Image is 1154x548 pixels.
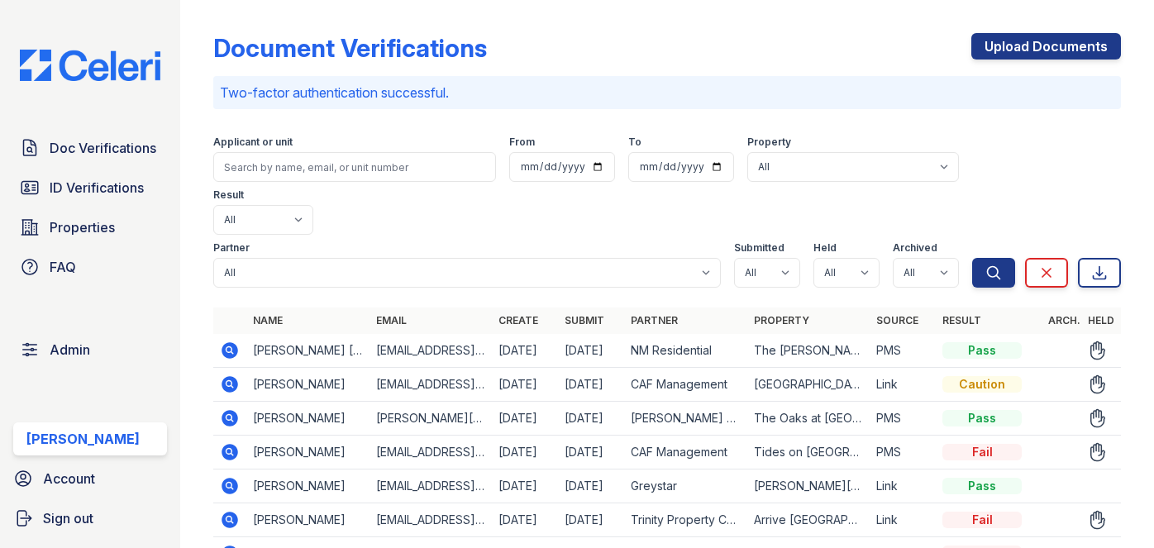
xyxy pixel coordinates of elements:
[870,503,936,537] td: Link
[558,368,624,402] td: [DATE]
[7,502,174,535] a: Sign out
[624,368,746,402] td: CAF Management
[220,83,1114,102] p: Two-factor authentication successful.
[565,314,604,326] a: Submit
[213,136,293,149] label: Applicant or unit
[942,512,1022,528] div: Fail
[246,436,369,469] td: [PERSON_NAME]
[50,178,144,198] span: ID Verifications
[624,436,746,469] td: CAF Management
[971,33,1121,60] a: Upload Documents
[747,436,870,469] td: Tides on [GEOGRAPHIC_DATA]
[876,314,918,326] a: Source
[624,402,746,436] td: [PERSON_NAME] Property Management Company
[558,402,624,436] td: [DATE]
[942,410,1022,426] div: Pass
[50,217,115,237] span: Properties
[370,503,492,537] td: [EMAIL_ADDRESS][DOMAIN_NAME]
[246,469,369,503] td: [PERSON_NAME]
[870,436,936,469] td: PMS
[492,503,558,537] td: [DATE]
[747,334,870,368] td: The [PERSON_NAME] at [PERSON_NAME][GEOGRAPHIC_DATA]
[558,469,624,503] td: [DATE]
[492,402,558,436] td: [DATE]
[370,402,492,436] td: [PERSON_NAME][EMAIL_ADDRESS][PERSON_NAME][DOMAIN_NAME]
[370,368,492,402] td: [EMAIL_ADDRESS][DOMAIN_NAME]
[13,211,167,244] a: Properties
[870,334,936,368] td: PMS
[213,33,487,63] div: Document Verifications
[246,368,369,402] td: [PERSON_NAME]
[509,136,535,149] label: From
[942,376,1022,393] div: Caution
[213,241,250,255] label: Partner
[246,503,369,537] td: [PERSON_NAME]
[13,171,167,204] a: ID Verifications
[13,131,167,164] a: Doc Verifications
[492,368,558,402] td: [DATE]
[747,136,791,149] label: Property
[370,469,492,503] td: [EMAIL_ADDRESS][DOMAIN_NAME]
[870,402,936,436] td: PMS
[624,334,746,368] td: NM Residential
[50,340,90,360] span: Admin
[558,436,624,469] td: [DATE]
[870,368,936,402] td: Link
[734,241,784,255] label: Submitted
[7,50,174,81] img: CE_Logo_Blue-a8612792a0a2168367f1c8372b55b34899dd931a85d93a1a3d3e32e68fde9ad4.png
[492,334,558,368] td: [DATE]
[624,469,746,503] td: Greystar
[43,469,95,488] span: Account
[50,138,156,158] span: Doc Verifications
[1048,314,1080,326] a: Arch.
[7,462,174,495] a: Account
[246,402,369,436] td: [PERSON_NAME]
[628,136,641,149] label: To
[870,469,936,503] td: Link
[747,402,870,436] td: The Oaks at [GEOGRAPHIC_DATA]
[213,188,244,202] label: Result
[747,368,870,402] td: [GEOGRAPHIC_DATA] Homes
[813,241,837,255] label: Held
[26,429,140,449] div: [PERSON_NAME]
[747,503,870,537] td: Arrive [GEOGRAPHIC_DATA]
[942,478,1022,494] div: Pass
[754,314,809,326] a: Property
[213,152,496,182] input: Search by name, email, or unit number
[492,436,558,469] td: [DATE]
[558,503,624,537] td: [DATE]
[370,436,492,469] td: [EMAIL_ADDRESS][DOMAIN_NAME]
[1088,314,1114,326] a: Held
[13,250,167,284] a: FAQ
[370,334,492,368] td: [EMAIL_ADDRESS][DOMAIN_NAME]
[253,314,283,326] a: Name
[50,257,76,277] span: FAQ
[376,314,407,326] a: Email
[747,469,870,503] td: [PERSON_NAME][GEOGRAPHIC_DATA]
[631,314,678,326] a: Partner
[558,334,624,368] td: [DATE]
[942,342,1022,359] div: Pass
[893,241,937,255] label: Archived
[43,508,93,528] span: Sign out
[498,314,538,326] a: Create
[942,444,1022,460] div: Fail
[13,333,167,366] a: Admin
[492,469,558,503] td: [DATE]
[624,503,746,537] td: Trinity Property Consultants
[942,314,981,326] a: Result
[246,334,369,368] td: [PERSON_NAME] [PERSON_NAME]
